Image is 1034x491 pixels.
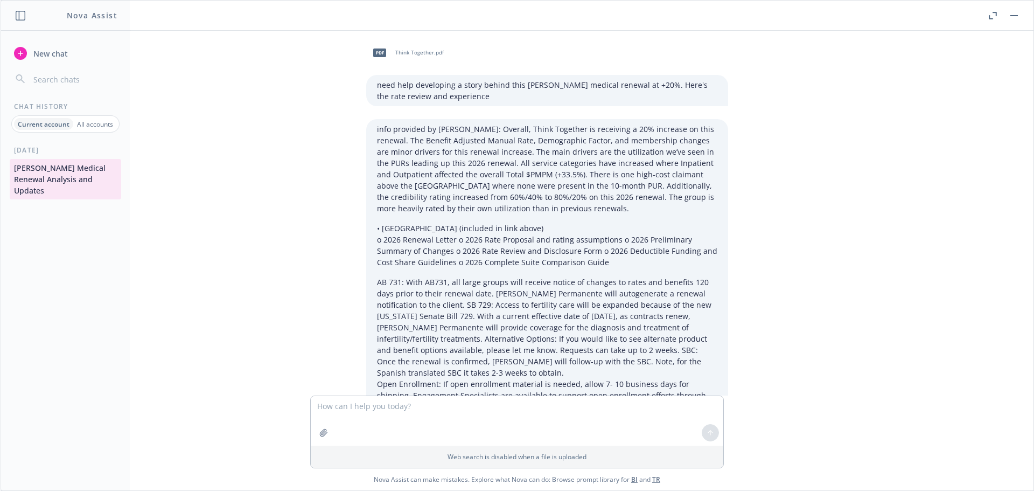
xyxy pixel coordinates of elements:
p: Current account [18,120,69,129]
span: Nova Assist can make mistakes. Explore what Nova can do: Browse prompt library for and [374,468,660,490]
div: [DATE] [1,146,130,155]
button: [PERSON_NAME] Medical Renewal Analysis and Updates [10,159,121,199]
a: TR [652,475,660,484]
input: Search chats [31,72,117,87]
a: BI [631,475,638,484]
button: New chat [10,44,121,63]
p: All accounts [77,120,113,129]
div: pdfThink Together.pdf [366,39,446,66]
p: need help developing a story behind this [PERSON_NAME] medical renewal at +20%. Here's the rate r... [377,79,717,102]
span: Think Together.pdf [395,49,444,56]
span: New chat [31,48,68,59]
p: Web search is disabled when a file is uploaded [317,452,717,461]
p: • [GEOGRAPHIC_DATA] (included in link above) o 2026 Renewal Letter o 2026 Rate Proposal and ratin... [377,223,717,268]
div: Chat History [1,102,130,111]
p: info provided by [PERSON_NAME]: Overall, Think Together is receiving a 20% increase on this renew... [377,123,717,214]
h1: Nova Assist [67,10,117,21]
span: pdf [373,49,386,57]
p: AB 731: With AB731, all large groups will receive notice of changes to rates and benefits 120 day... [377,276,717,446]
